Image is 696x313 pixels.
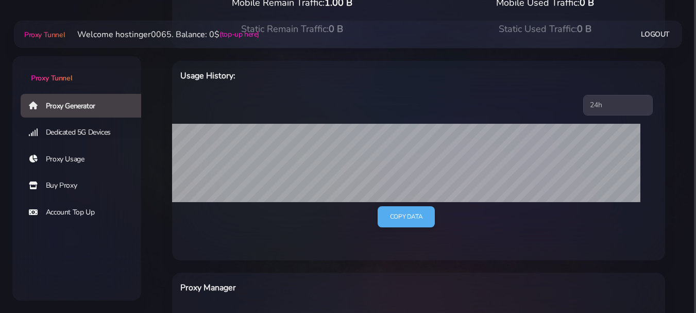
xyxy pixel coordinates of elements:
a: (top-up here) [219,29,259,40]
li: Welcome hostinger0065. Balance: 0$ [65,28,259,41]
a: Logout [641,25,670,44]
h6: Usage History: [180,69,453,83]
a: Proxy Tunnel [12,56,141,84]
a: Proxy Tunnel [22,26,65,43]
a: Proxy Generator [21,94,149,118]
a: Account Top Up [21,201,149,224]
h6: Proxy Manager [180,281,453,294]
span: Proxy Tunnel [31,73,72,83]
a: Dedicated 5G Devices [21,121,149,144]
span: Proxy Tunnel [24,30,65,40]
a: Proxy Usage [21,147,149,171]
iframe: Webchat Widget [646,263,683,300]
a: Buy Proxy [21,174,149,197]
a: Copy data [378,206,435,227]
